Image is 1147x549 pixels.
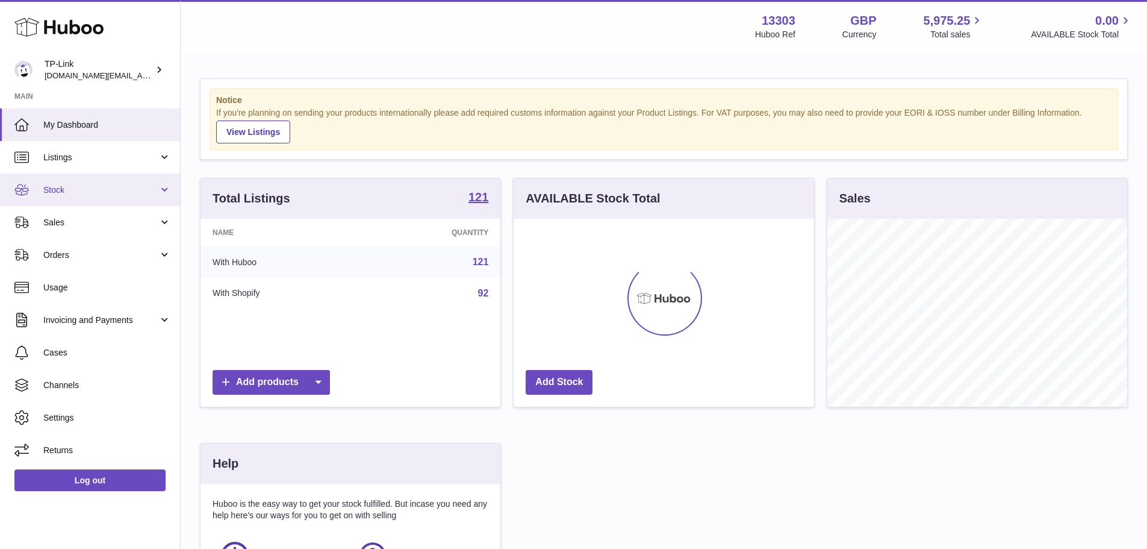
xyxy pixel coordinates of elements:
th: Quantity [362,219,501,246]
h3: Sales [839,190,871,207]
span: Cases [43,347,171,359]
span: Stock [43,184,158,196]
span: Settings [43,412,171,424]
span: Invoicing and Payments [43,315,158,326]
a: 121 [468,191,488,205]
strong: 121 [468,191,488,203]
div: TP-Link [45,58,153,81]
strong: 13303 [762,13,795,29]
strong: GBP [850,13,876,29]
td: With Huboo [200,246,362,278]
td: With Shopify [200,278,362,309]
span: Listings [43,152,158,163]
a: Add Stock [526,370,592,395]
h3: Help [213,456,238,472]
div: If you're planning on sending your products internationally please add required customs informati... [216,107,1111,143]
img: purchase.uk@tp-link.com [14,61,33,79]
span: Usage [43,282,171,293]
span: AVAILABLE Stock Total [1031,29,1133,40]
a: 92 [478,288,489,298]
a: 0.00 AVAILABLE Stock Total [1031,13,1133,40]
span: Channels [43,380,171,391]
a: 121 [473,257,489,267]
a: Log out [14,469,166,491]
a: 5,975.25 Total sales [924,13,984,40]
a: View Listings [216,121,290,143]
span: 0.00 [1095,13,1119,29]
th: Name [200,219,362,246]
span: [DOMAIN_NAME][EMAIL_ADDRESS][DOMAIN_NAME] [45,71,240,80]
span: My Dashboard [43,119,171,131]
span: Orders [43,249,158,261]
span: Total sales [930,29,984,40]
h3: Total Listings [213,190,290,207]
div: Huboo Ref [755,29,795,40]
strong: Notice [216,95,1111,106]
div: Currency [842,29,877,40]
a: Add products [213,370,330,395]
h3: AVAILABLE Stock Total [526,190,660,207]
span: Returns [43,445,171,456]
span: Sales [43,217,158,228]
p: Huboo is the easy way to get your stock fulfilled. But incase you need any help here's our ways f... [213,498,488,521]
span: 5,975.25 [924,13,971,29]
